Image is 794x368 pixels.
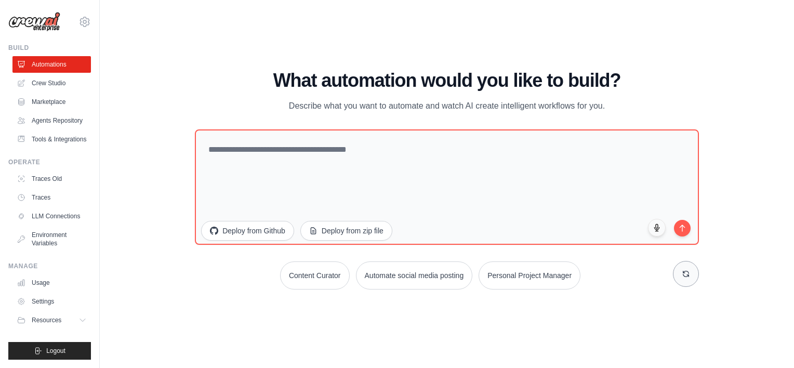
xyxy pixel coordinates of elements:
a: Traces Old [12,170,91,187]
h1: What automation would you like to build? [195,70,699,91]
div: Operate [8,158,91,166]
div: Build [8,44,91,52]
a: Environment Variables [12,227,91,252]
button: Resources [12,312,91,328]
button: Personal Project Manager [479,261,580,290]
a: Agents Repository [12,112,91,129]
button: Logout [8,342,91,360]
p: Describe what you want to automate and watch AI create intelligent workflows for you. [272,99,621,113]
a: Crew Studio [12,75,91,91]
span: Logout [46,347,65,355]
a: Settings [12,293,91,310]
button: Deploy from Github [201,221,294,241]
span: Resources [32,316,61,324]
a: LLM Connections [12,208,91,225]
a: Marketplace [12,94,91,110]
a: Traces [12,189,91,206]
img: Logo [8,12,60,32]
iframe: Chat Widget [742,318,794,368]
a: Usage [12,274,91,291]
a: Automations [12,56,91,73]
a: Tools & Integrations [12,131,91,148]
button: Content Curator [280,261,350,290]
div: Manage [8,262,91,270]
button: Automate social media posting [356,261,473,290]
button: Deploy from zip file [300,221,392,241]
